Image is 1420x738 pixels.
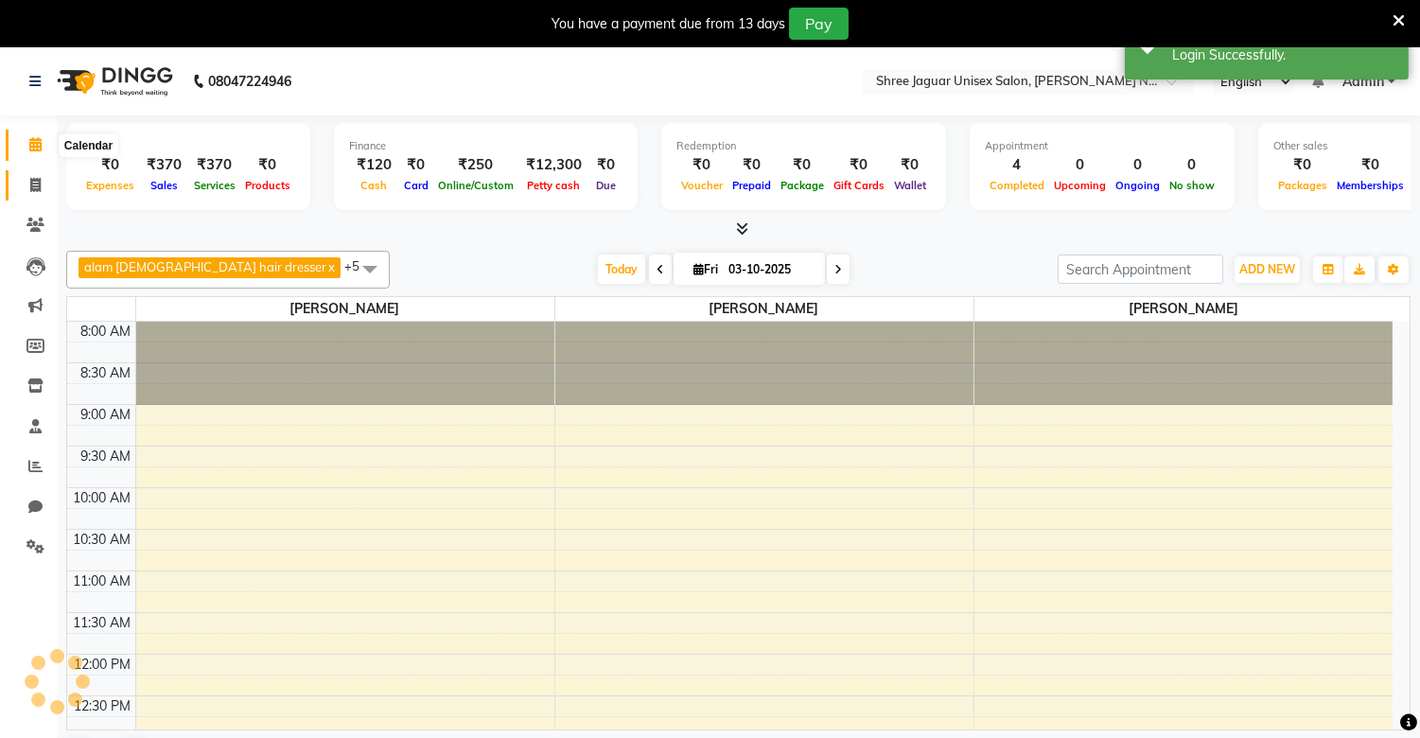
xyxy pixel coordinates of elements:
div: Calendar [60,134,117,157]
span: Upcoming [1049,179,1111,192]
input: 2025-10-03 [723,255,817,284]
div: 12:30 PM [71,696,135,716]
div: Redemption [676,138,931,154]
div: Total [81,138,295,154]
div: 8:00 AM [78,322,135,342]
span: Prepaid [728,179,776,192]
div: ₹0 [776,154,829,176]
span: Wallet [889,179,931,192]
div: ₹0 [240,154,295,176]
b: 08047224946 [208,55,291,108]
span: Cash [357,179,393,192]
div: ₹250 [433,154,518,176]
div: 10:00 AM [70,488,135,508]
a: x [326,259,335,274]
div: ₹370 [189,154,240,176]
div: ₹0 [676,154,728,176]
div: ₹0 [889,154,931,176]
span: Package [776,179,829,192]
span: ADD NEW [1239,262,1295,276]
span: Sales [146,179,183,192]
div: ₹0 [829,154,889,176]
span: [PERSON_NAME] [136,297,554,321]
div: Appointment [985,138,1219,154]
div: Finance [349,138,622,154]
button: ADD NEW [1235,256,1300,283]
span: Memberships [1332,179,1409,192]
span: Petty cash [523,179,586,192]
div: Login Successfully. [1172,45,1394,65]
span: Gift Cards [829,179,889,192]
div: 0 [1165,154,1219,176]
span: +5 [344,258,374,273]
span: Services [189,179,240,192]
span: Packages [1273,179,1332,192]
div: ₹0 [81,154,139,176]
div: 9:00 AM [78,405,135,425]
span: Today [598,255,645,284]
span: Online/Custom [433,179,518,192]
div: 9:30 AM [78,447,135,466]
div: 8:30 AM [78,363,135,383]
span: Completed [985,179,1049,192]
span: No show [1165,179,1219,192]
div: ₹0 [1332,154,1409,176]
div: ₹120 [349,154,399,176]
span: alam [DEMOGRAPHIC_DATA] hair dresser [84,259,326,274]
div: 12:00 PM [71,655,135,675]
span: Fri [689,262,723,276]
img: logo [48,55,178,108]
div: 4 [985,154,1049,176]
div: 0 [1111,154,1165,176]
div: You have a payment due from 13 days [552,14,785,34]
span: Voucher [676,179,728,192]
span: Due [591,179,621,192]
div: 10:30 AM [70,530,135,550]
span: Products [240,179,295,192]
div: ₹0 [589,154,622,176]
div: 11:30 AM [70,613,135,633]
div: 0 [1049,154,1111,176]
button: Pay [789,8,849,40]
span: Expenses [81,179,139,192]
span: Card [399,179,433,192]
input: Search Appointment [1058,255,1223,284]
span: [PERSON_NAME] [555,297,973,321]
div: 11:00 AM [70,571,135,591]
div: ₹12,300 [518,154,589,176]
span: Ongoing [1111,179,1165,192]
span: Admin [1342,72,1384,92]
div: ₹370 [139,154,189,176]
span: [PERSON_NAME] [974,297,1394,321]
div: ₹0 [399,154,433,176]
div: ₹0 [1273,154,1332,176]
div: ₹0 [728,154,776,176]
